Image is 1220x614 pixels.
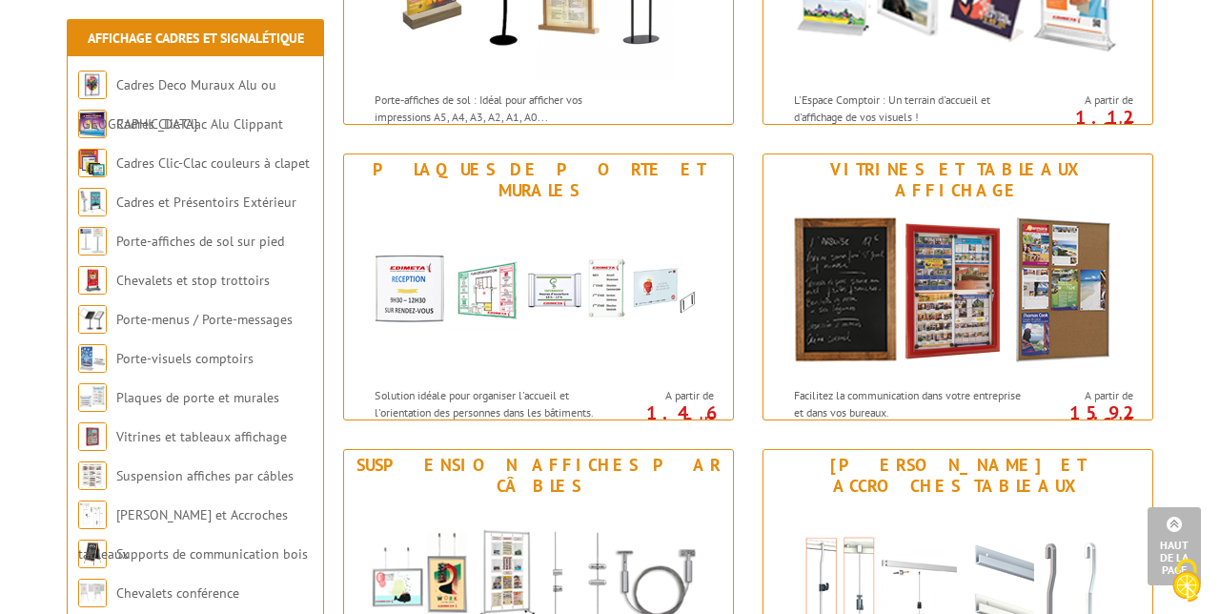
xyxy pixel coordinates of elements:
[78,188,107,216] img: Cadres et Présentoirs Extérieur
[768,455,1148,497] div: [PERSON_NAME] et Accroches tableaux
[1119,117,1133,133] sup: HT
[1163,557,1210,604] img: Cookies (fenêtre modale)
[1036,388,1133,403] span: A partir de
[78,422,107,451] img: Vitrines et tableaux affichage
[700,413,714,429] sup: HT
[375,92,611,124] p: Porte-affiches de sol : Idéal pour afficher vos impressions A5, A4, A3, A2, A1, A0...
[116,389,279,406] a: Plaques de porte et murales
[1027,112,1133,134] p: 1.12 €
[116,545,308,563] a: Supports de communication bois
[794,387,1030,420] p: Facilitez la communication dans votre entreprise et dans vos bureaux.
[349,455,728,497] div: Suspension affiches par câbles
[88,30,304,47] a: Affichage Cadres et Signalétique
[794,92,1030,124] p: L'Espace Comptoir : Un terrain d'accueil et d'affichage de vos visuels !
[78,71,107,99] img: Cadres Deco Muraux Alu ou Bois
[362,206,715,378] img: Plaques de porte et murales
[762,153,1153,420] a: Vitrines et tableaux affichage Vitrines et tableaux affichage Facilitez la communication dans vot...
[78,501,107,529] img: Cimaises et Accroches tableaux
[1153,549,1220,614] button: Cookies (fenêtre modale)
[375,387,611,420] p: Solution idéale pour organiser l'accueil et l'orientation des personnes dans les bâtiments.
[78,227,107,256] img: Porte-affiches de sol sur pied
[116,272,270,289] a: Chevalets et stop trottoirs
[78,305,107,334] img: Porte-menus / Porte-messages
[78,76,276,133] a: Cadres Deco Muraux Alu ou [GEOGRAPHIC_DATA]
[782,206,1134,378] img: Vitrines et tableaux affichage
[116,115,283,133] a: Cadres Clic-Clac Alu Clippant
[116,467,294,484] a: Suspension affiches par câbles
[116,233,284,250] a: Porte-affiches de sol sur pied
[116,194,296,211] a: Cadres et Présentoirs Extérieur
[116,428,287,445] a: Vitrines et tableaux affichage
[78,506,288,563] a: [PERSON_NAME] et Accroches tableaux
[116,154,310,172] a: Cadres Clic-Clac couleurs à clapet
[349,159,728,201] div: Plaques de porte et murales
[116,350,254,367] a: Porte-visuels comptoirs
[768,159,1148,201] div: Vitrines et tableaux affichage
[617,388,714,403] span: A partir de
[78,383,107,412] img: Plaques de porte et murales
[1148,507,1201,585] a: Haut de la page
[78,149,107,177] img: Cadres Clic-Clac couleurs à clapet
[1036,92,1133,108] span: A partir de
[116,311,293,328] a: Porte-menus / Porte-messages
[78,579,107,607] img: Chevalets conférence
[78,344,107,373] img: Porte-visuels comptoirs
[116,584,239,602] a: Chevalets conférence
[1027,407,1133,430] p: 15.92 €
[343,153,734,420] a: Plaques de porte et murales Plaques de porte et murales Solution idéale pour organiser l'accueil ...
[78,461,107,490] img: Suspension affiches par câbles
[1119,413,1133,429] sup: HT
[607,407,714,430] p: 1.46 €
[78,266,107,295] img: Chevalets et stop trottoirs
